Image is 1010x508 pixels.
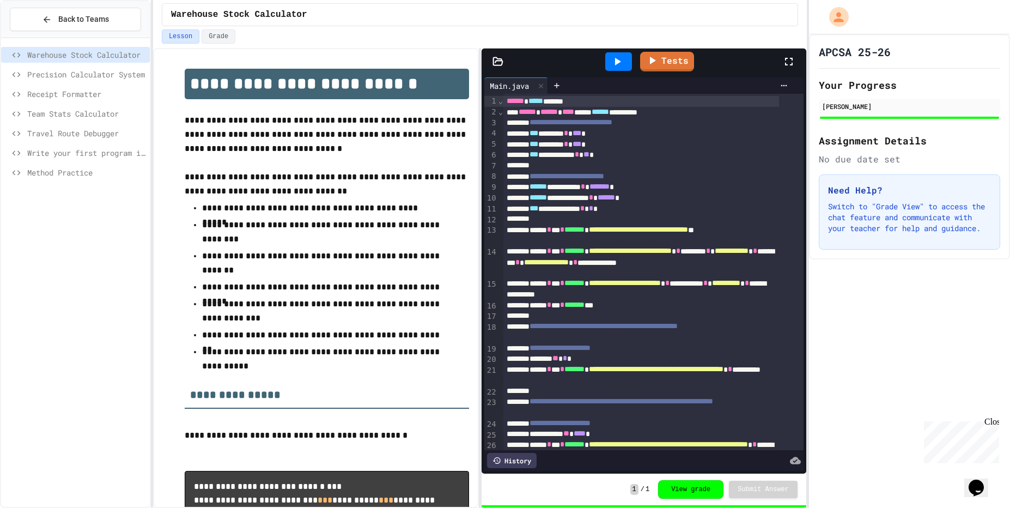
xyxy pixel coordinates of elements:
span: Warehouse Stock Calculator [27,49,145,61]
p: Switch to "Grade View" to access the chat feature and communicate with your teacher for help and ... [828,201,991,234]
div: 25 [484,430,498,441]
div: 11 [484,204,498,215]
div: 5 [484,139,498,150]
h2: Assignment Details [819,133,1000,148]
div: 20 [484,354,498,365]
div: 21 [484,365,498,387]
span: Fold line [498,107,503,116]
div: 1 [484,96,498,107]
span: Submit Answer [738,485,789,494]
div: 14 [484,247,498,279]
h1: APCSA 25-26 [819,44,891,59]
div: 19 [484,344,498,355]
div: Main.java [484,80,534,92]
div: 6 [484,150,498,161]
div: No due date set [819,153,1000,166]
h2: Your Progress [819,77,1000,93]
div: 10 [484,193,498,204]
button: View grade [658,480,723,499]
span: Receipt Formatter [27,88,145,100]
div: 13 [484,225,498,247]
div: 15 [484,279,498,301]
div: 22 [484,387,498,398]
div: [PERSON_NAME] [822,101,997,111]
iframe: chat widget [964,464,999,497]
span: Travel Route Debugger [27,128,145,139]
span: Fold line [498,96,503,105]
div: 17 [484,311,498,322]
div: Chat with us now!Close [4,4,75,69]
span: Warehouse Stock Calculator [171,8,307,21]
div: 16 [484,301,498,312]
div: 18 [484,322,498,344]
div: History [487,453,537,468]
button: Grade [202,29,235,44]
h3: Need Help? [828,184,991,197]
div: 12 [484,215,498,226]
div: 3 [484,118,498,129]
div: My Account [818,4,851,29]
div: 7 [484,161,498,172]
span: Back to Teams [58,14,109,25]
span: Team Stats Calculator [27,108,145,119]
div: 26 [484,440,498,462]
span: 1 [646,485,649,494]
div: 23 [484,397,498,419]
iframe: chat widget [920,417,999,463]
span: Precision Calculator System [27,69,145,80]
div: 24 [484,419,498,430]
button: Back to Teams [10,8,141,31]
button: Submit Answer [729,481,798,498]
span: Write your first program in [GEOGRAPHIC_DATA]. [27,147,145,159]
div: 9 [484,182,498,193]
div: 4 [484,128,498,139]
div: Main.java [484,77,548,94]
span: 1 [630,484,638,495]
button: Lesson [162,29,199,44]
a: Tests [640,52,694,71]
div: 2 [484,107,498,118]
span: Method Practice [27,167,145,178]
div: 8 [484,171,498,182]
span: / [641,485,644,494]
